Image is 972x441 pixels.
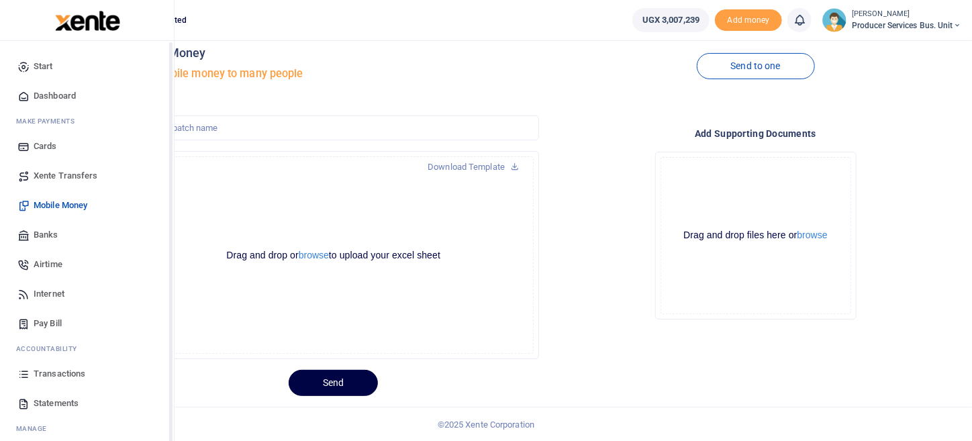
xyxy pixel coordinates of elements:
span: Statements [34,397,79,410]
a: UGX 3,007,239 [632,8,710,32]
span: Dashboard [34,89,76,103]
button: browse [299,250,329,260]
span: Start [34,60,53,73]
span: Transactions [34,367,85,381]
a: Transactions [11,359,163,389]
a: Dashboard [11,81,163,111]
div: File Uploader [655,152,857,320]
div: Drag and drop or to upload your excel sheet [173,249,495,262]
span: ake Payments [23,116,75,126]
h5: Send mobile money to many people [128,67,539,81]
button: Send [289,370,378,396]
span: Xente Transfers [34,169,98,183]
span: Airtime [34,258,62,271]
a: Cards [11,132,163,161]
a: Start [11,52,163,81]
a: Xente Transfers [11,161,163,191]
li: M [11,111,163,132]
img: profile-user [822,8,846,32]
span: anage [23,424,48,434]
small: [PERSON_NAME] [852,9,961,20]
span: Cards [34,140,57,153]
a: Internet [11,279,163,309]
span: Banks [34,228,58,242]
a: logo-small logo-large logo-large [54,15,120,25]
div: File Uploader [128,151,539,359]
a: Banks [11,220,163,250]
span: Internet [34,287,64,301]
li: Toup your wallet [715,9,782,32]
button: browse [797,230,828,240]
a: Airtime [11,250,163,279]
span: Pay Bill [34,317,62,330]
a: Mobile Money [11,191,163,220]
span: UGX 3,007,239 [642,13,699,27]
div: Drag and drop files here or [661,229,850,242]
span: Add money [715,9,782,32]
a: Statements [11,389,163,418]
li: Ac [11,338,163,359]
li: M [11,418,163,439]
input: Create a batch name [128,115,539,141]
li: Wallet ballance [627,8,715,32]
a: Send to one [697,53,815,79]
img: logo-large [55,11,120,31]
a: Download Template [417,156,530,178]
a: Add money [715,14,782,24]
span: Producer Services Bus. Unit [852,19,961,32]
span: Mobile Money [34,199,87,212]
a: profile-user [PERSON_NAME] Producer Services Bus. Unit [822,8,961,32]
h4: Mobile Money [128,46,539,60]
h4: Add supporting Documents [550,126,961,141]
a: Pay Bill [11,309,163,338]
span: countability [26,344,77,354]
